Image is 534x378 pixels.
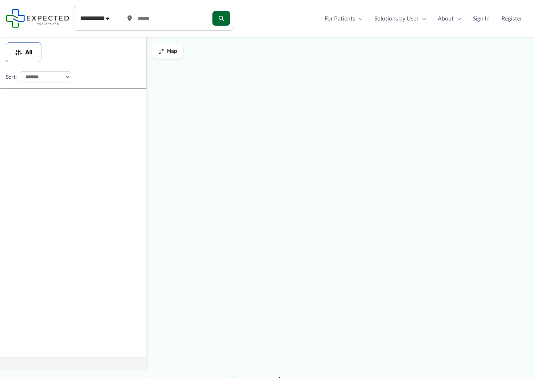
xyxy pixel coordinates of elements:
[6,9,69,27] img: Expected Healthcare Logo - side, dark font, small
[15,49,22,56] img: Filter
[419,13,426,24] span: Menu Toggle
[6,72,17,82] label: Sort:
[158,48,164,54] img: Maximize
[374,13,419,24] span: Solutions by User
[473,13,490,24] span: Sign In
[438,13,454,24] span: About
[325,13,355,24] span: For Patients
[467,13,496,24] a: Sign In
[25,50,32,55] span: All
[6,42,41,62] button: All
[454,13,461,24] span: Menu Toggle
[319,13,368,24] a: For PatientsMenu Toggle
[152,44,183,59] button: Map
[368,13,432,24] a: Solutions by UserMenu Toggle
[167,48,177,55] span: Map
[501,13,522,24] span: Register
[355,13,363,24] span: Menu Toggle
[432,13,467,24] a: AboutMenu Toggle
[496,13,528,24] a: Register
